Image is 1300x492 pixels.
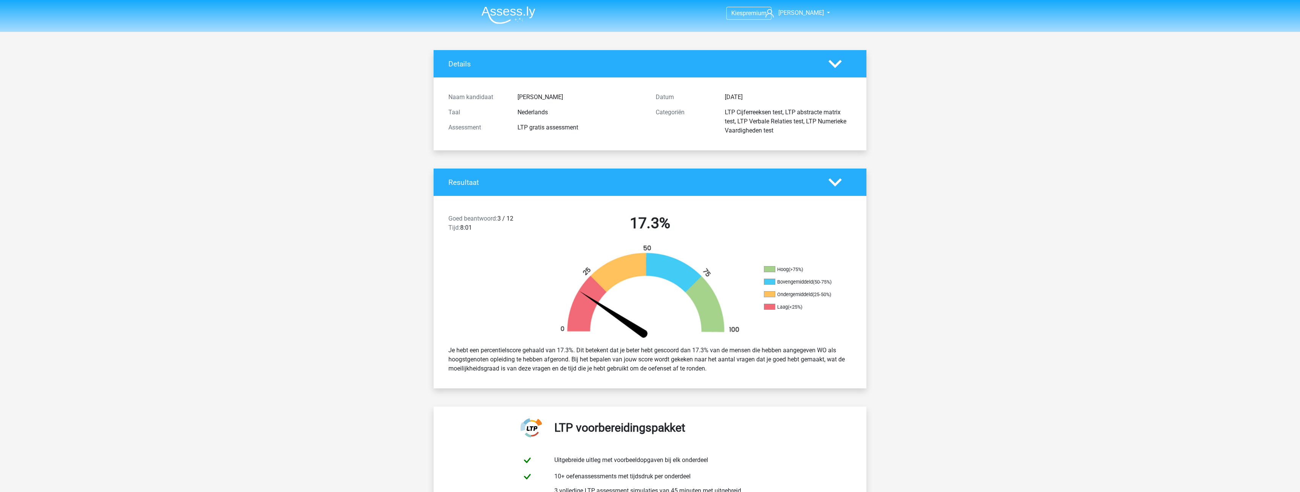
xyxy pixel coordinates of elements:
[719,93,857,102] div: [DATE]
[789,266,803,272] div: (>75%)
[812,292,831,297] div: (25-50%)
[547,244,753,340] img: 17.26cf2381989f.png
[448,178,817,187] h4: Resultaat
[764,291,840,298] li: Ondergemiddeld
[443,214,546,235] div: 3 / 12 8:01
[443,93,512,102] div: Naam kandidaat
[512,123,650,132] div: LTP gratis assessment
[448,215,497,222] span: Goed beantwoord:
[743,9,767,17] span: premium
[778,9,824,16] span: [PERSON_NAME]
[512,93,650,102] div: [PERSON_NAME]
[727,8,771,18] a: Kiespremium
[443,123,512,132] div: Assessment
[788,304,802,310] div: (<25%)
[719,108,857,135] div: LTP Cijferreeksen test, LTP abstracte matrix test, LTP Verbale Relaties test, LTP Numerieke Vaard...
[650,93,719,102] div: Datum
[764,279,840,285] li: Bovengemiddeld
[813,279,831,285] div: (50-75%)
[448,60,817,68] h4: Details
[443,343,857,376] div: Je hebt een percentielscore gehaald van 17.3%. Dit betekent dat je beter hebt gescoord dan 17.3% ...
[762,8,825,17] a: [PERSON_NAME]
[448,224,460,231] span: Tijd:
[764,304,840,311] li: Laag
[443,108,512,117] div: Taal
[650,108,719,135] div: Categoriën
[512,108,650,117] div: Nederlands
[731,9,743,17] span: Kies
[481,6,535,24] img: Assessly
[552,214,748,232] h2: 17.3%
[764,266,840,273] li: Hoog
